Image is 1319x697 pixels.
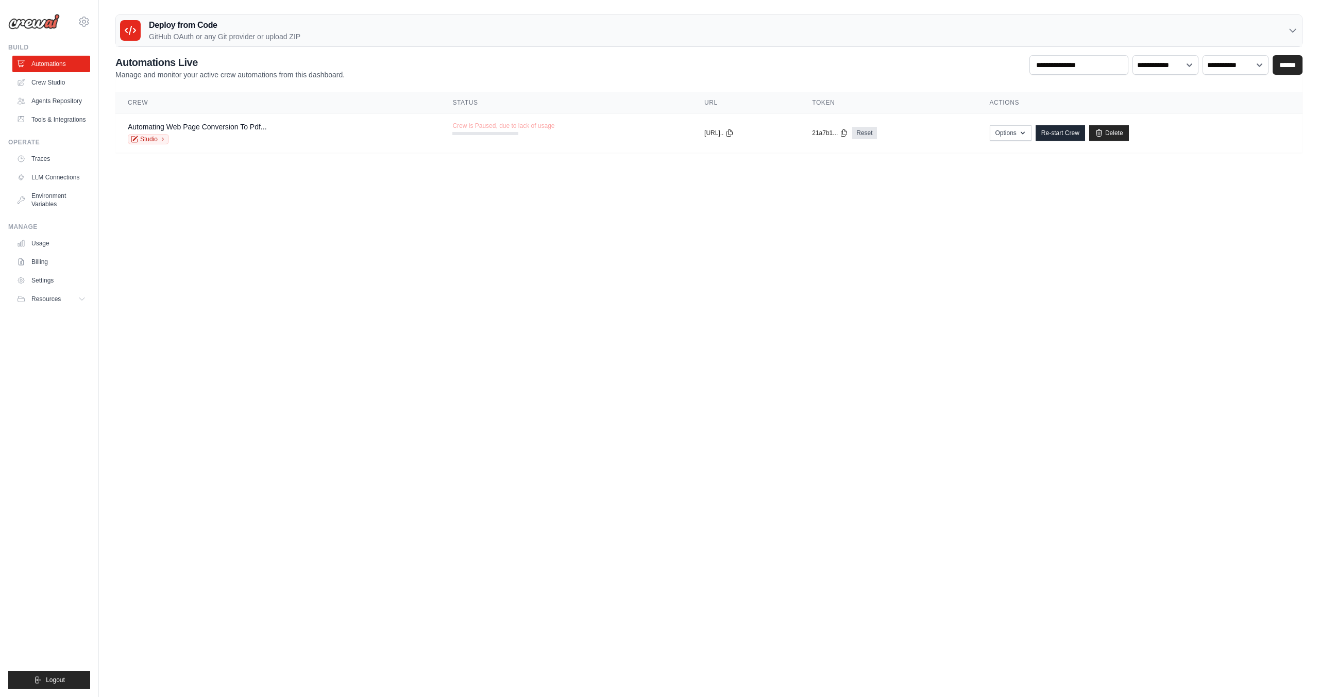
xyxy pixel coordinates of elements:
[8,138,90,146] div: Operate
[115,92,440,113] th: Crew
[46,676,65,684] span: Logout
[977,92,1303,113] th: Actions
[440,92,692,113] th: Status
[12,254,90,270] a: Billing
[12,188,90,212] a: Environment Variables
[8,14,60,29] img: Logo
[149,31,300,42] p: GitHub OAuth or any Git provider or upload ZIP
[12,74,90,91] a: Crew Studio
[115,70,345,80] p: Manage and monitor your active crew automations from this dashboard.
[800,92,977,113] th: Token
[12,151,90,167] a: Traces
[452,122,554,130] span: Crew is Paused, due to lack of usage
[812,129,848,137] button: 21a7b1...
[31,295,61,303] span: Resources
[1036,125,1085,141] a: Re-start Crew
[12,93,90,109] a: Agents Repository
[128,134,169,144] a: Studio
[1089,125,1129,141] a: Delete
[852,127,876,139] a: Reset
[8,223,90,231] div: Manage
[12,169,90,186] a: LLM Connections
[990,125,1031,141] button: Options
[12,272,90,289] a: Settings
[12,111,90,128] a: Tools & Integrations
[128,123,267,131] a: Automating Web Page Conversion To Pdf...
[12,291,90,307] button: Resources
[149,19,300,31] h3: Deploy from Code
[12,235,90,252] a: Usage
[115,55,345,70] h2: Automations Live
[8,43,90,52] div: Build
[8,671,90,689] button: Logout
[12,56,90,72] a: Automations
[692,92,800,113] th: URL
